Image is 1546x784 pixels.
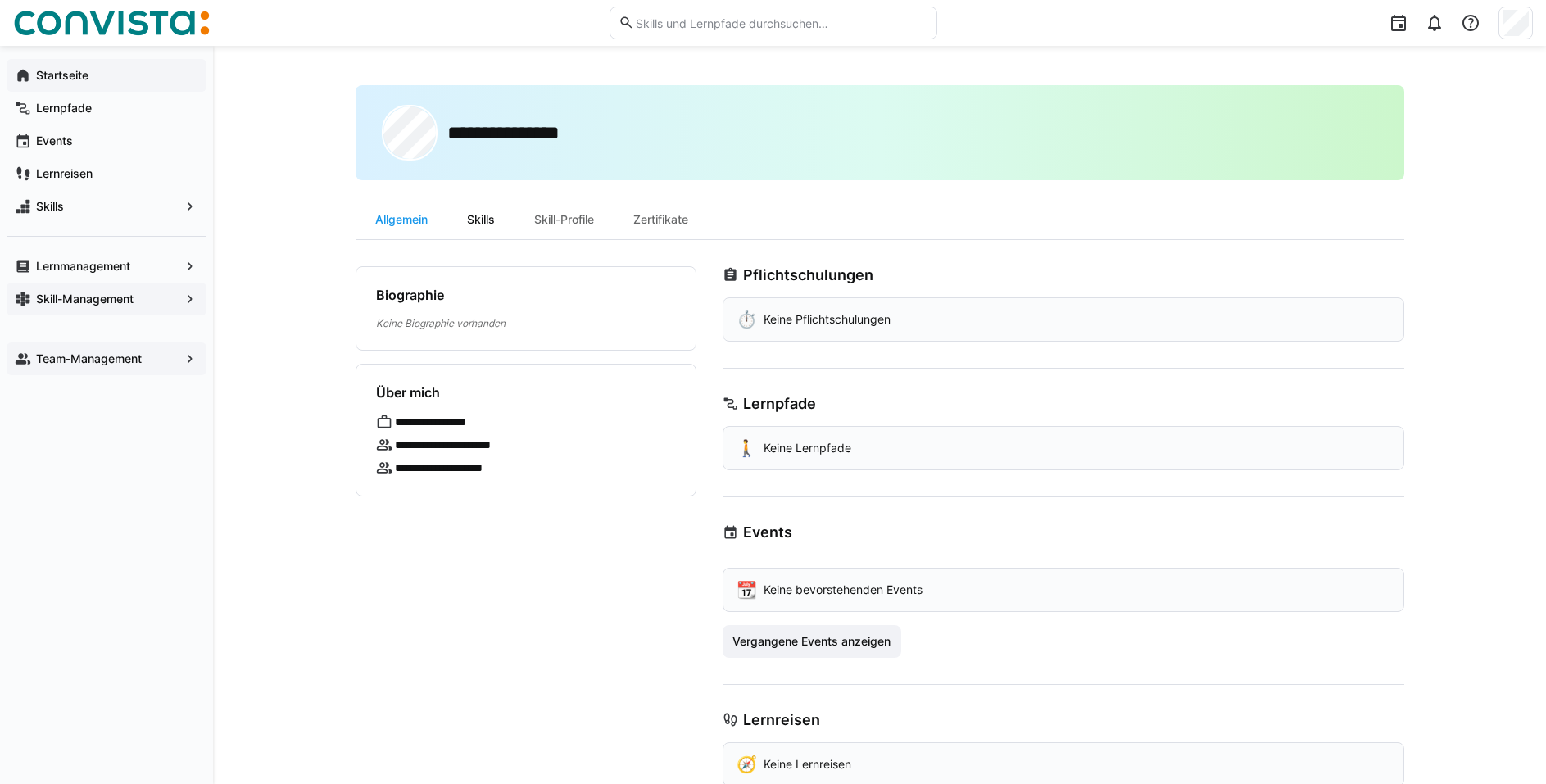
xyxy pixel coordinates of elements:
input: Skills und Lernpfade durchsuchen… [634,16,927,30]
div: 📆 [737,582,757,598]
h3: Pflichtschulungen [743,266,873,284]
h3: Lernreisen [743,711,820,729]
p: Keine Lernpfade [764,440,851,456]
p: Keine bevorstehenden Events [764,582,923,598]
div: 🚶 [737,440,757,456]
p: Keine Biographie vorhanden [376,316,676,330]
p: Keine Lernreisen [764,756,851,773]
div: Skills [447,200,515,239]
span: Vergangene Events anzeigen [730,633,893,650]
div: Zertifikate [614,200,708,239]
p: Keine Pflichtschulungen [764,311,891,328]
div: 🧭 [737,756,757,773]
h3: Lernpfade [743,395,816,413]
button: Vergangene Events anzeigen [723,625,902,658]
div: ⏱️ [737,311,757,328]
h4: Biographie [376,287,444,303]
div: Allgemein [356,200,447,239]
div: Skill-Profile [515,200,614,239]
h4: Über mich [376,384,440,401]
h3: Events [743,523,792,542]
